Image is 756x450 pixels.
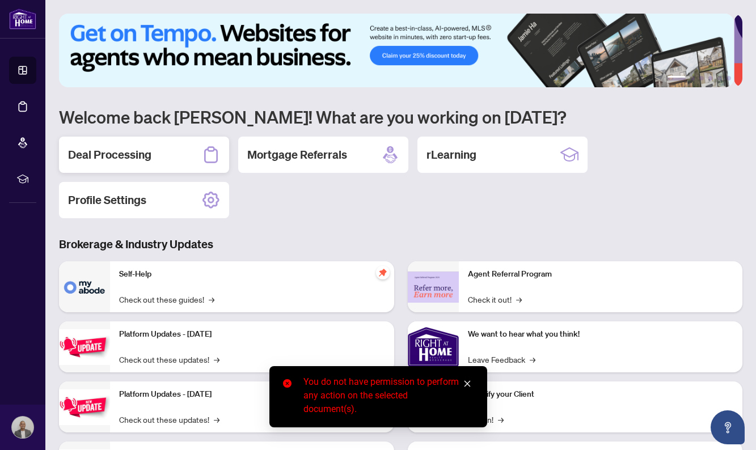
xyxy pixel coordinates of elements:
[468,388,734,401] p: Identify your Client
[214,353,219,366] span: →
[214,413,219,426] span: →
[247,147,347,163] h2: Mortgage Referrals
[119,388,385,401] p: Platform Updates - [DATE]
[468,268,734,281] p: Agent Referral Program
[426,147,476,163] h2: rLearning
[498,413,504,426] span: →
[119,268,385,281] p: Self-Help
[59,389,110,425] img: Platform Updates - July 8, 2025
[119,353,219,366] a: Check out these updates!→
[516,293,522,305] span: →
[119,293,214,305] a: Check out these guides!→
[283,379,292,388] span: close-circle
[461,377,474,390] a: Close
[68,147,151,163] h2: Deal Processing
[59,14,734,87] img: Slide 0
[468,293,522,305] a: Check it out!→
[59,261,110,312] img: Self-Help
[699,76,704,80] button: 3
[408,321,459,372] img: We want to hear what you think!
[408,271,459,303] img: Agent Referral Program
[9,9,36,29] img: logo
[717,76,722,80] button: 5
[727,76,731,80] button: 6
[468,353,535,366] a: Leave Feedback→
[119,328,385,341] p: Platform Updates - [DATE]
[468,328,734,341] p: We want to hear what you think!
[711,410,745,444] button: Open asap
[690,76,695,80] button: 2
[303,375,474,416] div: You do not have permission to perform any action on the selected document(s).
[708,76,713,80] button: 4
[530,353,535,366] span: →
[376,266,390,279] span: pushpin
[68,192,146,208] h2: Profile Settings
[59,329,110,365] img: Platform Updates - July 21, 2025
[59,106,742,128] h1: Welcome back [PERSON_NAME]! What are you working on [DATE]?
[463,380,471,388] span: close
[59,236,742,252] h3: Brokerage & Industry Updates
[119,413,219,426] a: Check out these updates!→
[468,413,504,426] a: Sign In!→
[209,293,214,305] span: →
[668,76,686,80] button: 1
[12,417,33,438] img: Profile Icon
